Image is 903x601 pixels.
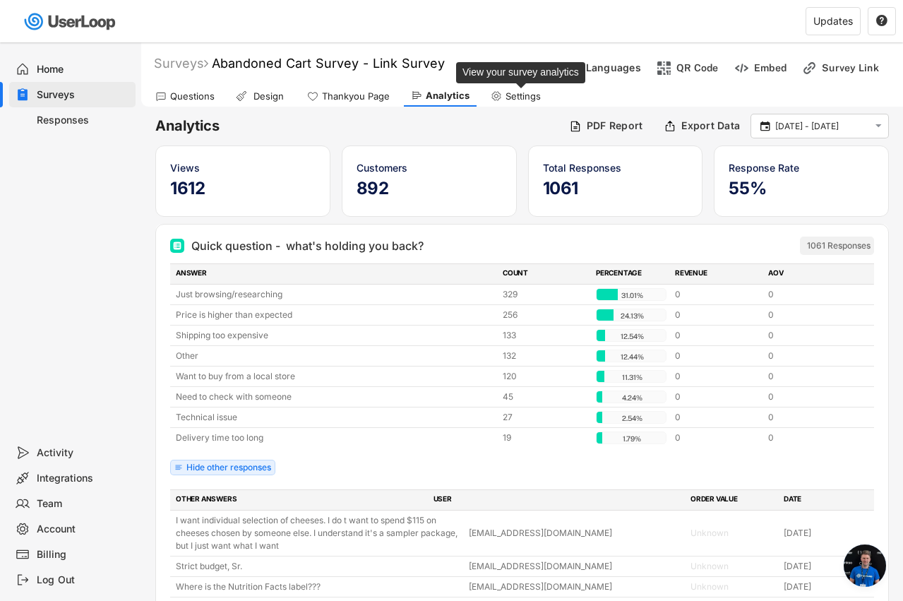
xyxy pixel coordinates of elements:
[37,114,130,127] div: Responses
[357,178,502,199] h5: 892
[176,329,494,342] div: Shipping too expensive
[844,545,886,587] a: Open chat
[37,497,130,511] div: Team
[675,370,760,383] div: 0
[768,288,853,301] div: 0
[675,350,760,362] div: 0
[469,581,683,593] div: [EMAIL_ADDRESS][DOMAIN_NAME]
[596,268,666,280] div: PERCENTAGE
[734,61,749,76] img: EmbedMinor.svg
[784,581,868,593] div: [DATE]
[503,391,587,403] div: 45
[676,61,719,74] div: QR Code
[37,472,130,485] div: Integrations
[675,288,760,301] div: 0
[768,411,853,424] div: 0
[599,289,664,302] div: 31.01%
[784,560,868,573] div: [DATE]
[690,581,775,593] div: Unknown
[503,288,587,301] div: 329
[768,391,853,403] div: 0
[566,61,581,76] img: Language%20Icon.svg
[506,90,541,102] div: Settings
[599,350,664,363] div: 12.44%
[775,119,868,133] input: Select Date Range
[176,432,494,444] div: Delivery time too long
[599,432,664,445] div: 1.79%
[690,527,775,540] div: Unknown
[37,63,130,76] div: Home
[768,268,853,280] div: AOV
[155,117,558,136] h6: Analytics
[599,371,664,383] div: 11.31%
[433,494,683,506] div: USER
[503,370,587,383] div: 120
[503,350,587,362] div: 132
[173,242,181,250] img: Multi Select
[543,178,688,199] h5: 1061
[729,178,874,199] h5: 55%
[176,411,494,424] div: Technical issue
[599,330,664,343] div: 12.54%
[170,160,316,175] div: Views
[176,370,494,383] div: Want to buy from a local store
[802,61,817,76] img: LinkMinor.svg
[754,61,787,74] div: Embed
[176,494,425,506] div: OTHER ANSWERS
[176,309,494,321] div: Price is higher than expected
[176,581,460,593] div: Where is the Nutrition Facts label???
[176,514,460,552] div: I want individual selection of cheeses. I do t want to spend $115 on cheeses chosen by someone el...
[599,391,664,404] div: 4.24%
[251,90,286,102] div: Design
[37,573,130,587] div: Log Out
[690,560,775,573] div: Unknown
[675,391,760,403] div: 0
[768,370,853,383] div: 0
[675,432,760,444] div: 0
[469,527,683,540] div: [EMAIL_ADDRESS][DOMAIN_NAME]
[768,350,853,362] div: 0
[37,88,130,102] div: Surveys
[872,120,885,132] button: 
[875,15,888,28] button: 
[503,329,587,342] div: 133
[768,432,853,444] div: 0
[543,160,688,175] div: Total Responses
[822,61,892,74] div: Survey Link
[37,446,130,460] div: Activity
[176,288,494,301] div: Just browsing/researching
[37,548,130,561] div: Billing
[675,411,760,424] div: 0
[657,61,671,76] img: ShopcodesMajor.svg
[875,120,882,132] text: 
[587,119,643,132] div: PDF Report
[768,309,853,321] div: 0
[176,350,494,362] div: Other
[586,61,641,74] div: Languages
[322,90,390,102] div: Thankyou Page
[21,7,121,36] img: userloop-logo-01.svg
[599,309,664,322] div: 24.13%
[186,463,271,472] div: Hide other responses
[191,237,424,254] div: Quick question - what's holding you back?
[154,55,208,71] div: Surveys
[690,494,775,506] div: ORDER VALUE
[876,14,887,27] text: 
[176,268,494,280] div: ANSWER
[170,90,215,102] div: Questions
[599,412,664,424] div: 2.54%
[176,560,460,573] div: Strict budget, Sr.
[212,56,445,71] font: Abandoned Cart Survey - Link Survey
[729,160,874,175] div: Response Rate
[426,90,470,102] div: Analytics
[675,268,760,280] div: REVENUE
[784,527,868,540] div: [DATE]
[176,391,494,403] div: Need to check with someone
[503,309,587,321] div: 256
[170,178,316,199] h5: 1612
[813,16,853,26] div: Updates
